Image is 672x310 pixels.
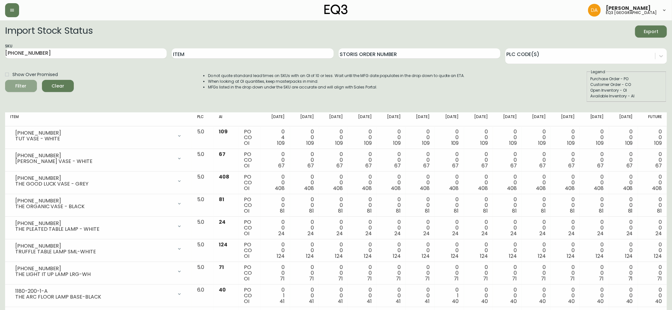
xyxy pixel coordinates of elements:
[512,207,517,215] span: 81
[266,174,285,191] div: 0 0
[382,197,401,214] div: 0 0
[277,252,285,260] span: 124
[244,219,256,236] div: PO CO
[609,112,638,126] th: [DATE]
[411,287,430,304] div: 0 0
[556,174,575,191] div: 0 0
[411,264,430,282] div: 0 0
[396,207,401,215] span: 81
[536,185,546,192] span: 408
[614,151,633,169] div: 0 0
[15,271,173,277] div: THE LIGHT IT UP LAMP LRG-WH
[244,252,249,260] span: OI
[295,264,314,282] div: 0 0
[382,129,401,146] div: 0 0
[643,151,662,169] div: 0 0
[15,294,173,300] div: THE ARC FLOOR LAMP BASE-BLACK
[266,151,285,169] div: 0 0
[192,126,214,149] td: 5.0
[192,172,214,194] td: 5.0
[15,198,173,204] div: [PHONE_NUMBER]
[655,162,662,169] span: 67
[454,275,459,282] span: 71
[15,288,173,294] div: 1180-200-1-A
[478,185,488,192] span: 408
[5,80,37,92] button: Filter
[614,174,633,191] div: 0 0
[498,151,517,169] div: 0 0
[277,139,285,147] span: 109
[435,112,464,126] th: [DATE]
[364,139,372,147] span: 109
[556,151,575,169] div: 0 0
[643,219,662,236] div: 0 0
[643,264,662,282] div: 0 0
[382,151,401,169] div: 0 0
[627,162,633,169] span: 67
[606,6,651,11] span: [PERSON_NAME]
[590,82,663,88] div: Customer Order - CO
[377,112,406,126] th: [DATE]
[527,197,546,214] div: 0 0
[469,151,488,169] div: 0 0
[453,162,459,169] span: 67
[440,129,459,146] div: 0 0
[266,287,285,304] div: 0 1
[565,185,575,192] span: 408
[319,112,348,126] th: [DATE]
[469,197,488,214] div: 0 0
[509,139,517,147] span: 109
[244,264,256,282] div: PO CO
[353,197,372,214] div: 0 0
[449,185,459,192] span: 408
[440,219,459,236] div: 0 0
[279,230,285,237] span: 24
[451,252,459,260] span: 124
[10,287,187,301] div: 1180-200-1-ATHE ARC FLOOR LAMP BASE-BLACK
[266,129,285,146] div: 0 4
[295,287,314,304] div: 0 0
[336,230,343,237] span: 24
[614,129,633,146] div: 0 0
[539,162,546,169] span: 67
[598,230,604,237] span: 24
[10,151,187,166] div: [PHONE_NUMBER][PERSON_NAME] VASE - WHITE
[219,264,224,271] span: 71
[556,264,575,282] div: 0 0
[192,239,214,262] td: 5.0
[440,151,459,169] div: 0 0
[498,129,517,146] div: 0 0
[594,185,604,192] span: 408
[498,219,517,236] div: 0 0
[599,275,604,282] span: 71
[324,287,343,304] div: 0 0
[309,275,314,282] span: 71
[15,221,173,226] div: [PHONE_NUMBER]
[324,174,343,191] div: 0 0
[244,197,256,214] div: PO CO
[266,197,285,214] div: 0 0
[453,230,459,237] span: 24
[498,287,517,304] div: 0 0
[481,230,488,237] span: 24
[280,207,285,215] span: 81
[336,162,343,169] span: 67
[15,130,173,136] div: [PHONE_NUMBER]
[425,275,430,282] span: 71
[643,197,662,214] div: 0 0
[599,207,604,215] span: 81
[304,185,314,192] span: 408
[295,242,314,259] div: 0 0
[382,174,401,191] div: 0 0
[15,226,173,232] div: THE PLEATED TABLE LAMP - WHITE
[625,252,633,260] span: 124
[324,242,343,259] div: 0 0
[480,252,488,260] span: 124
[556,219,575,236] div: 0 0
[640,28,662,36] span: Export
[15,243,173,249] div: [PHONE_NUMBER]
[12,71,58,78] span: Show Over Promised
[309,207,314,215] span: 81
[498,197,517,214] div: 0 0
[353,174,372,191] div: 0 0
